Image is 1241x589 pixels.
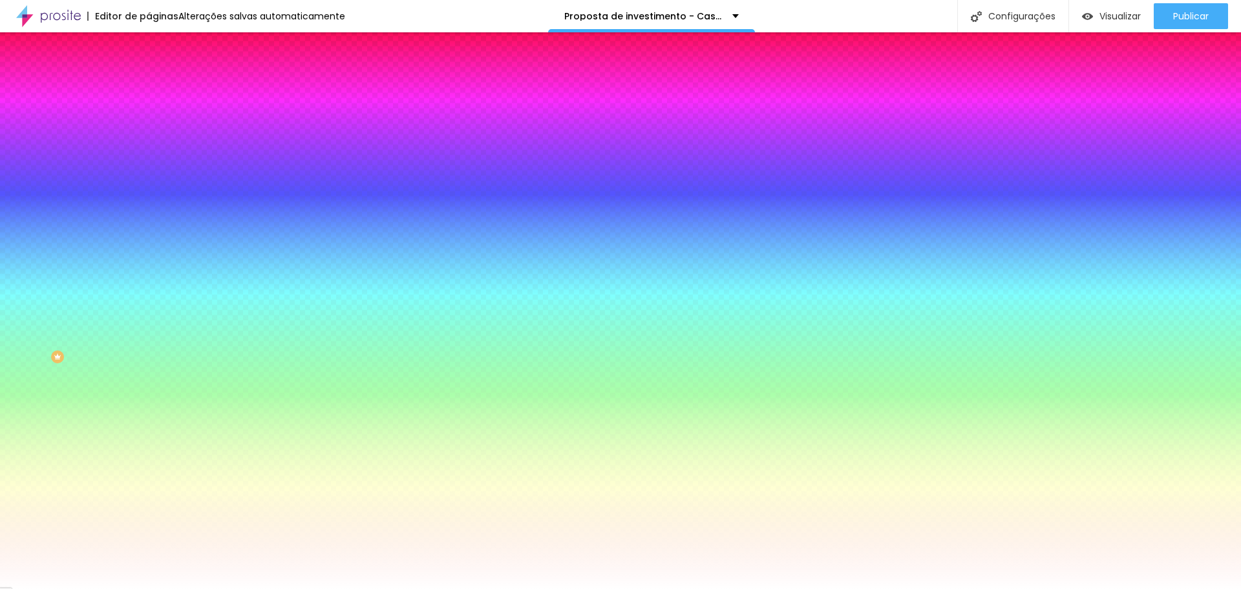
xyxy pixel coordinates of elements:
font: Editor de páginas [95,10,178,23]
img: Ícone [971,11,982,22]
button: Publicar [1154,3,1228,29]
font: Publicar [1173,10,1209,23]
button: Visualizar [1069,3,1154,29]
font: Proposta de investimento - Casamento [564,10,753,23]
font: Configurações [988,10,1055,23]
font: Visualizar [1099,10,1141,23]
font: Alterações salvas automaticamente [178,10,345,23]
img: view-1.svg [1082,11,1093,22]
